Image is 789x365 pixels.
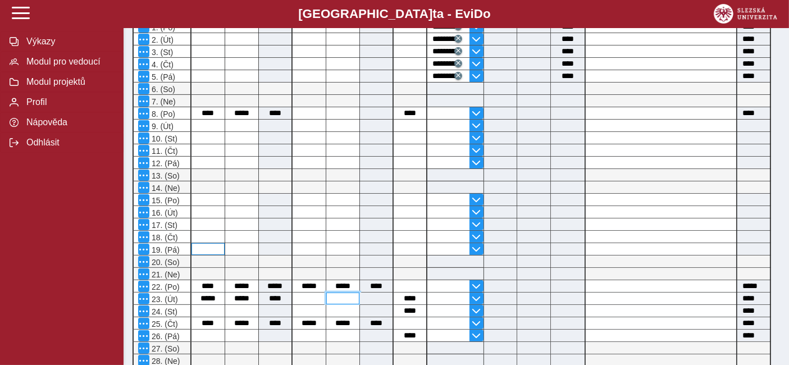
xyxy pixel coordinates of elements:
[138,108,149,119] button: Menu
[138,34,149,45] button: Menu
[138,281,149,292] button: Menu
[138,343,149,354] button: Menu
[149,208,178,217] span: 16. (Út)
[149,295,178,304] span: 23. (Út)
[34,7,755,21] b: [GEOGRAPHIC_DATA] a - Evi
[149,233,178,242] span: 18. (Čt)
[149,270,180,279] span: 21. (Ne)
[138,231,149,243] button: Menu
[138,219,149,230] button: Menu
[138,157,149,168] button: Menu
[138,194,149,206] button: Menu
[149,122,174,131] span: 9. (Út)
[138,256,149,267] button: Menu
[149,221,177,230] span: 17. (St)
[149,320,178,328] span: 25. (Čt)
[138,58,149,70] button: Menu
[138,318,149,329] button: Menu
[138,305,149,317] button: Menu
[149,147,178,156] span: 11. (Čt)
[149,245,180,254] span: 19. (Pá)
[138,83,149,94] button: Menu
[149,35,174,44] span: 2. (Út)
[23,138,114,148] span: Odhlásit
[149,307,177,316] span: 24. (St)
[149,159,180,168] span: 12. (Pá)
[138,133,149,144] button: Menu
[138,71,149,82] button: Menu
[23,36,114,47] span: Výkazy
[149,85,175,94] span: 6. (So)
[149,184,180,193] span: 14. (Ne)
[149,48,173,57] span: 3. (St)
[138,120,149,131] button: Menu
[149,72,175,81] span: 5. (Pá)
[432,7,436,21] span: t
[149,196,180,205] span: 15. (Po)
[138,46,149,57] button: Menu
[138,170,149,181] button: Menu
[149,282,180,291] span: 22. (Po)
[149,171,180,180] span: 13. (So)
[138,95,149,107] button: Menu
[149,344,180,353] span: 27. (So)
[149,23,175,32] span: 1. (Po)
[474,7,483,21] span: D
[23,57,114,67] span: Modul pro vedoucí
[23,77,114,87] span: Modul projektů
[138,293,149,304] button: Menu
[149,332,180,341] span: 26. (Pá)
[149,258,180,267] span: 20. (So)
[23,97,114,107] span: Profil
[149,60,174,69] span: 4. (Čt)
[138,330,149,341] button: Menu
[149,97,176,106] span: 7. (Ne)
[149,134,177,143] span: 10. (St)
[149,109,175,118] span: 8. (Po)
[138,268,149,280] button: Menu
[138,182,149,193] button: Menu
[714,4,777,24] img: logo_web_su.png
[138,207,149,218] button: Menu
[138,244,149,255] button: Menu
[483,7,491,21] span: o
[138,145,149,156] button: Menu
[23,117,114,127] span: Nápověda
